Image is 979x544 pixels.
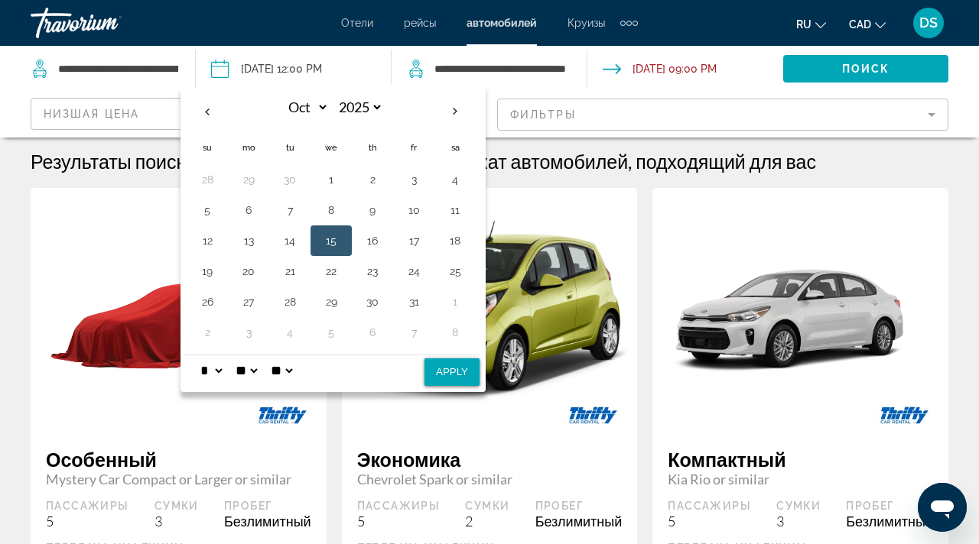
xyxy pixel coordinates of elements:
span: CAD [849,18,871,31]
div: 5 [357,513,441,529]
button: Day 6 [360,322,385,343]
button: Day 30 [278,169,302,190]
button: Day 17 [402,230,426,251]
button: Extra navigation items [620,11,638,35]
button: Day 2 [195,322,220,343]
img: primary.png [652,204,948,416]
img: primary.png [31,227,327,393]
div: 3 [154,513,199,529]
button: Day 29 [236,169,261,190]
div: Безлимитный [535,513,623,529]
button: Day 8 [443,322,467,343]
button: Drop-off date: Oct 19, 2025 09:00 PM [603,46,717,92]
button: Day 29 [319,291,343,312]
button: Day 16 [360,230,385,251]
button: Filter [497,98,948,131]
button: Day 1 [319,169,343,190]
button: Day 4 [443,169,467,190]
span: Особенный [46,448,311,471]
button: Поиск [783,55,948,83]
button: Next month [434,94,476,129]
button: Day 4 [278,322,302,343]
button: Day 5 [195,199,220,221]
img: primary.png [342,199,638,421]
button: Day 28 [278,291,302,312]
div: Пассажиры [357,499,441,513]
h2: 24 [424,150,816,173]
select: Select hour [197,355,225,386]
div: Пробег [846,499,933,513]
button: Pickup date: Oct 15, 2025 12:00 PM [211,46,322,92]
button: Day 8 [319,199,343,221]
button: Previous month [187,94,228,129]
button: Day 10 [402,199,426,221]
button: Day 26 [195,291,220,312]
a: рейсы [404,17,436,29]
div: Пассажиры [46,499,129,513]
button: Change language [796,13,826,35]
button: Day 24 [402,261,426,282]
select: Select minute [233,355,260,386]
button: Day 12 [195,230,220,251]
div: Пробег [224,499,311,513]
span: Chevrolet Spark or similar [357,471,623,487]
div: Сумки [465,499,509,513]
button: Day 3 [236,322,261,343]
a: Круизы [568,17,605,29]
button: Day 31 [402,291,426,312]
div: Сумки [154,499,199,513]
a: Отели [341,17,373,29]
span: DS [919,15,938,31]
button: Day 7 [402,322,426,343]
button: Apply [424,358,480,386]
select: Select month [279,94,329,121]
button: Day 28 [195,169,220,190]
mat-select: Sort by [44,105,469,123]
button: Day 19 [195,261,220,282]
button: Day 15 [319,230,343,251]
span: прокат автомобилей, подходящий для вас [447,150,816,173]
h1: Результаты поиска по аренде автомобилей [31,150,410,173]
button: Change currency [849,13,886,35]
button: Day 27 [236,291,261,312]
button: Day 5 [319,322,343,343]
span: Kia Rio or similar [668,471,933,487]
button: Day 22 [319,261,343,282]
div: 2 [465,513,509,529]
div: 5 [46,513,129,529]
button: Day 23 [360,261,385,282]
select: Select AM/PM [268,355,295,386]
div: 3 [776,513,821,529]
div: Сумки [776,499,821,513]
iframe: Кнопка запуска окна обмена сообщениями [918,483,967,532]
button: Day 1 [443,291,467,312]
span: Mystery Car Compact or Larger or similar [46,471,311,487]
button: Day 7 [278,199,302,221]
span: Низшая цена [44,108,139,120]
button: Day 11 [443,199,467,221]
button: Day 6 [236,199,261,221]
img: THRIFTY [549,398,637,432]
span: ru [796,18,811,31]
span: Экономика [357,448,623,471]
button: Day 20 [236,261,261,282]
button: Day 30 [360,291,385,312]
div: Пассажиры [668,499,751,513]
div: Безлимитный [224,513,311,529]
button: Day 14 [278,230,302,251]
button: Day 25 [443,261,467,282]
button: Day 3 [402,169,426,190]
button: Day 9 [360,199,385,221]
button: User Menu [909,7,948,39]
div: Безлимитный [846,513,933,529]
span: Поиск [842,63,890,75]
img: THRIFTY [860,398,948,432]
a: автомобилей [467,17,537,29]
button: Day 2 [360,169,385,190]
div: 5 [668,513,751,529]
a: Travorium [31,3,184,43]
span: Компактный [668,448,933,471]
button: Day 18 [443,230,467,251]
